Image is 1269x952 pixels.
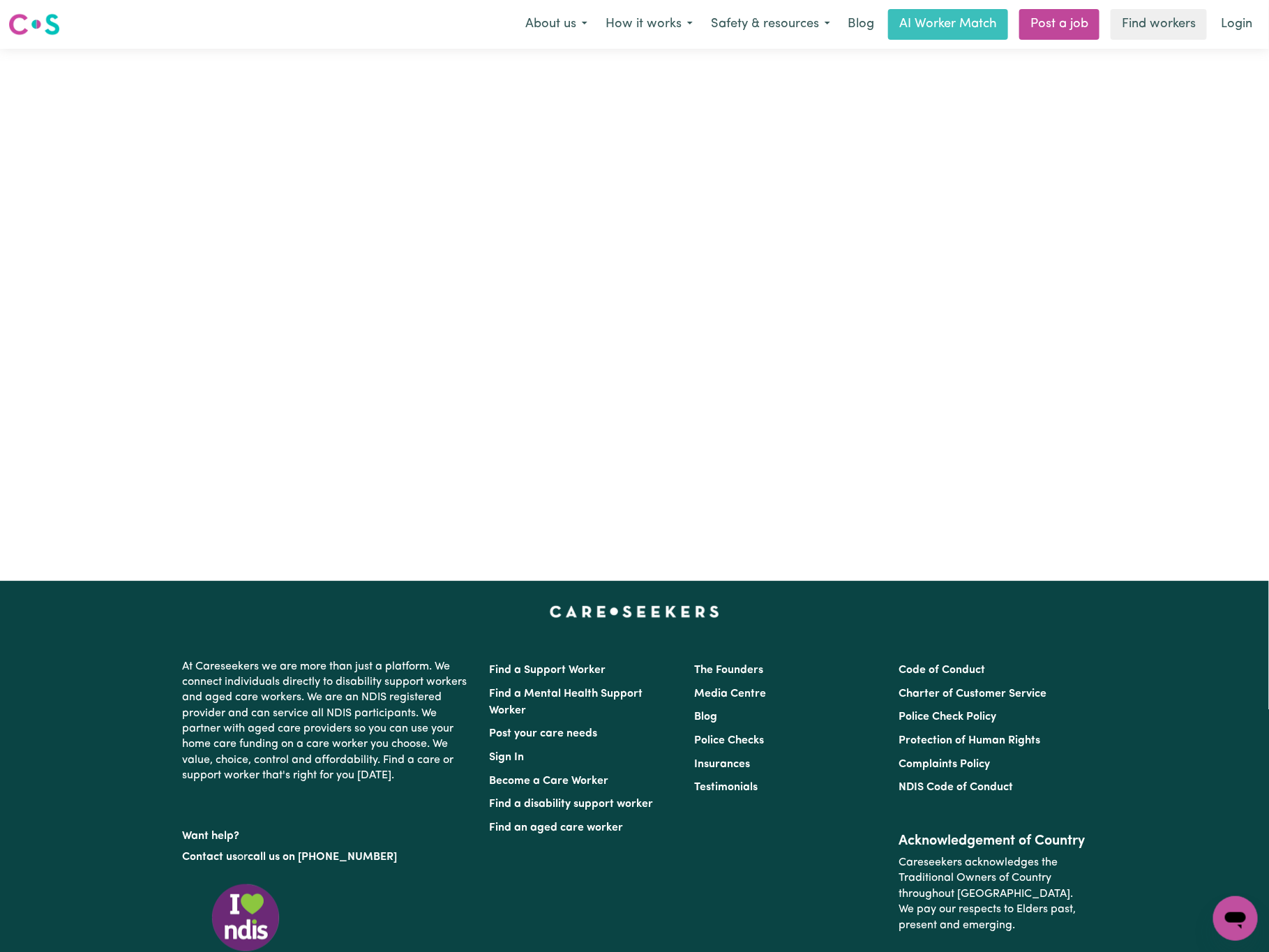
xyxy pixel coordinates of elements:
[8,8,60,40] a: Careseekers logo
[490,688,643,716] a: Find a Mental Health Support Worker
[516,10,596,39] button: About us
[694,782,758,793] a: Testimonials
[899,849,1086,939] p: Careseekers acknowledges the Traditional Owners of Country throughout [GEOGRAPHIC_DATA]. We pay o...
[490,665,606,676] a: Find a Support Worker
[1213,896,1258,941] iframe: Button to launch messaging window
[899,759,990,770] a: Complaints Policy
[888,9,1008,40] a: AI Worker Match
[490,728,598,739] a: Post your care needs
[899,735,1040,746] a: Protection of Human Rights
[899,782,1013,793] a: NDIS Code of Conduct
[899,833,1086,849] h2: Acknowledgement of Country
[490,822,624,833] a: Find an aged care worker
[899,688,1046,700] a: Charter of Customer Service
[1111,9,1207,40] a: Find workers
[839,9,883,40] a: Blog
[694,711,717,723] a: Blog
[899,665,985,676] a: Code of Conduct
[183,823,473,844] p: Want help?
[183,653,473,789] p: At Careseekers we are more than just a platform. We connect individuals directly to disability su...
[183,852,238,863] a: Contact us
[694,759,750,770] a: Insurances
[694,665,763,676] a: The Founders
[694,688,766,700] a: Media Centre
[596,10,702,39] button: How it works
[1019,9,1099,40] a: Post a job
[490,799,654,810] a: Find a disability support worker
[183,844,473,870] p: or
[550,606,719,617] a: Careseekers home page
[248,852,398,863] a: call us on [PHONE_NUMBER]
[899,711,996,723] a: Police Check Policy
[702,10,839,39] button: Safety & resources
[1212,9,1261,40] a: Login
[694,735,764,746] a: Police Checks
[490,776,609,787] a: Become a Care Worker
[8,12,60,37] img: Careseekers logo
[490,752,525,763] a: Sign In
